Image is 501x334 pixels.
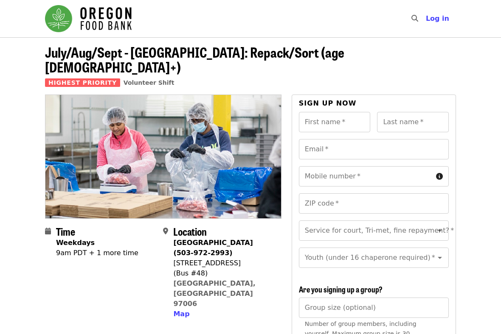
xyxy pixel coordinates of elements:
[377,112,449,132] input: Last name
[173,268,274,278] div: (Bus #48)
[45,42,344,77] span: July/Aug/Sept - [GEOGRAPHIC_DATA]: Repack/Sort (age [DEMOGRAPHIC_DATA]+)
[45,5,132,32] img: Oregon Food Bank - Home
[45,227,51,235] i: calendar icon
[124,79,175,86] a: Volunteer Shift
[411,14,418,22] i: search icon
[173,310,189,318] span: Map
[163,227,168,235] i: map-marker-alt icon
[299,193,449,214] input: ZIP code
[45,95,281,218] img: July/Aug/Sept - Beaverton: Repack/Sort (age 10+) organized by Oregon Food Bank
[173,239,253,257] strong: [GEOGRAPHIC_DATA] (503-972-2993)
[299,112,371,132] input: First name
[56,224,75,239] span: Time
[299,284,383,295] span: Are you signing up a group?
[299,99,357,107] span: Sign up now
[426,14,449,22] span: Log in
[423,8,430,29] input: Search
[299,166,433,186] input: Mobile number
[299,139,449,159] input: Email
[173,224,207,239] span: Location
[56,239,95,247] strong: Weekdays
[173,279,256,308] a: [GEOGRAPHIC_DATA], [GEOGRAPHIC_DATA] 97006
[434,252,446,264] button: Open
[45,78,120,87] span: Highest Priority
[56,248,138,258] div: 9am PDT + 1 more time
[173,258,274,268] div: [STREET_ADDRESS]
[434,225,446,237] button: Open
[299,298,449,318] input: [object Object]
[436,173,443,181] i: circle-info icon
[419,10,456,27] button: Log in
[173,309,189,319] button: Map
